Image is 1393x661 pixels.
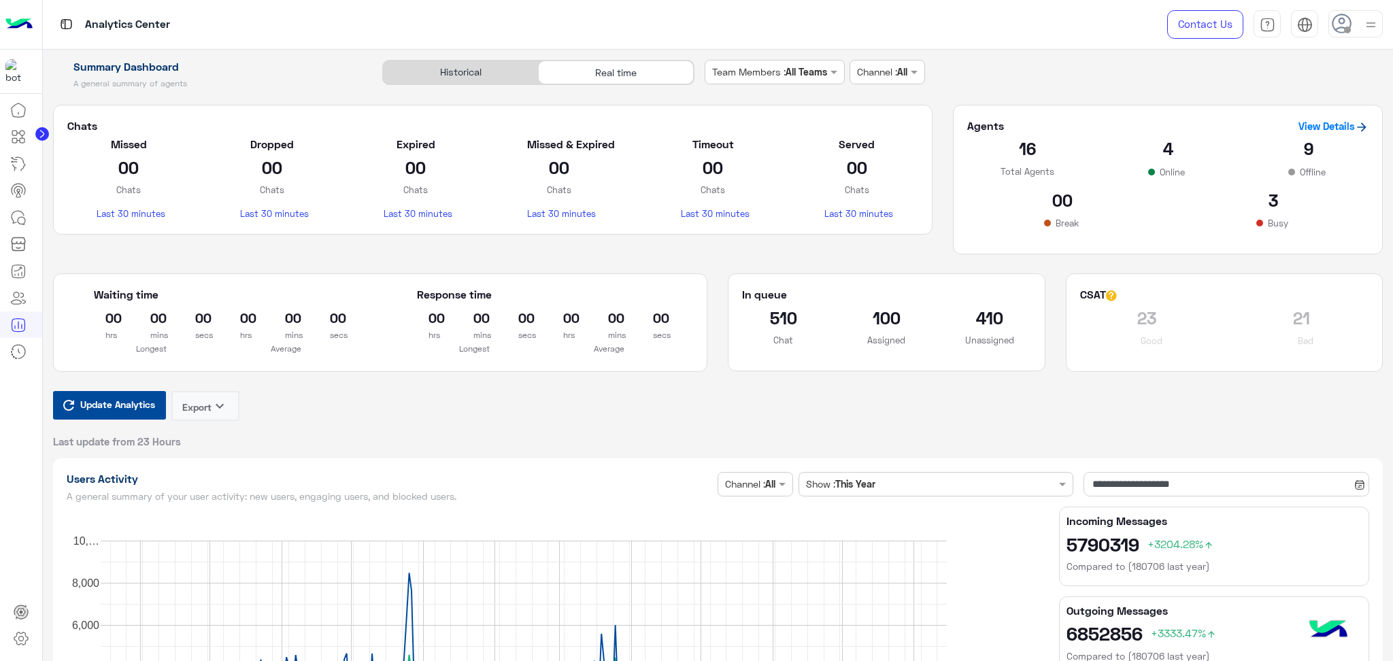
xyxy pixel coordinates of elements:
[1297,17,1313,33] img: tab
[67,491,713,502] h5: A general summary of your user activity: new users, engaging users, and blocked users.
[1067,533,1362,555] h2: 5790319
[1362,16,1379,33] img: profile
[97,137,161,151] h5: Missed
[824,156,889,178] h2: 00
[5,10,33,39] img: Logo
[1080,307,1214,328] h2: 23
[1260,17,1275,33] img: tab
[527,183,592,197] p: Chats
[845,333,928,347] p: Assigned
[240,183,305,197] p: Chats
[97,207,161,220] p: Last 30 minutes
[240,207,305,220] p: Last 30 minutes
[1298,120,1369,132] a: View Details
[518,307,520,328] h2: 00
[967,137,1088,159] h2: 16
[563,328,565,342] p: hrs
[94,288,343,301] h5: Waiting time
[229,342,343,356] p: Average
[1138,334,1165,348] p: Good
[563,307,565,328] h2: 00
[53,391,166,420] button: Update Analytics
[58,16,75,33] img: tab
[105,307,107,328] h2: 00
[285,307,287,328] h2: 00
[824,183,889,197] p: Chats
[330,307,332,328] h2: 00
[608,307,610,328] h2: 00
[1067,560,1362,573] h6: Compared to (180706 last year)
[527,137,592,151] h5: Missed & Expired
[1067,604,1362,617] h5: Outgoing Messages
[1067,514,1362,528] h5: Incoming Messages
[948,333,1030,347] p: Unassigned
[150,307,152,328] h2: 00
[384,207,448,220] p: Last 30 minutes
[1067,622,1362,644] h2: 6852856
[53,78,367,89] h5: A general summary of agents
[71,577,99,589] text: 8,000
[1265,216,1291,230] p: Busy
[653,328,655,342] p: secs
[330,328,332,342] p: secs
[527,156,592,178] h2: 00
[1080,288,1117,301] h5: CSAT
[1167,10,1243,39] a: Contact Us
[742,288,787,301] h5: In queue
[1178,189,1369,211] h2: 3
[195,328,197,342] p: secs
[742,333,824,347] p: Chat
[967,165,1088,178] p: Total Agents
[5,59,30,84] img: 1403182699927242
[195,307,197,328] h2: 00
[824,207,889,220] p: Last 30 minutes
[1305,607,1352,654] img: hulul-logo.png
[240,156,305,178] h2: 00
[429,328,431,342] p: hrs
[384,137,448,151] h5: Expired
[967,189,1158,211] h2: 00
[105,328,107,342] p: hrs
[1248,137,1369,159] h2: 9
[1053,216,1081,230] p: Break
[77,395,158,413] span: Update Analytics
[824,137,889,151] h5: Served
[85,16,170,34] p: Analytics Center
[681,183,745,197] p: Chats
[67,472,713,486] h1: Users Activity
[845,307,928,328] h2: 100
[518,328,520,342] p: secs
[212,398,228,414] i: keyboard_arrow_down
[67,119,919,133] h5: Chats
[967,119,1004,133] h5: Agents
[473,328,475,342] p: mins
[53,435,181,448] span: Last update from 23 Hours
[1157,165,1188,179] p: Online
[71,620,99,631] text: 6,000
[1254,10,1281,39] a: tab
[384,183,448,197] p: Chats
[1151,626,1217,639] span: +3333.47%
[552,342,667,356] p: Average
[1297,165,1328,179] p: Offline
[150,328,152,342] p: mins
[1108,137,1228,159] h2: 4
[383,61,538,84] div: Historical
[538,61,693,84] div: Real time
[742,307,824,328] h2: 510
[97,183,161,197] p: Chats
[53,60,367,73] h1: Summary Dashboard
[240,328,242,342] p: hrs
[1235,307,1369,328] h2: 21
[1147,537,1214,550] span: +3204.28%
[417,342,531,356] p: Longest
[681,137,745,151] h5: Timeout
[73,535,99,547] text: 10,…
[681,207,745,220] p: Last 30 minutes
[681,156,745,178] h2: 00
[527,207,592,220] p: Last 30 minutes
[653,307,655,328] h2: 00
[1295,334,1316,348] p: Bad
[240,307,242,328] h2: 00
[97,156,161,178] h2: 00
